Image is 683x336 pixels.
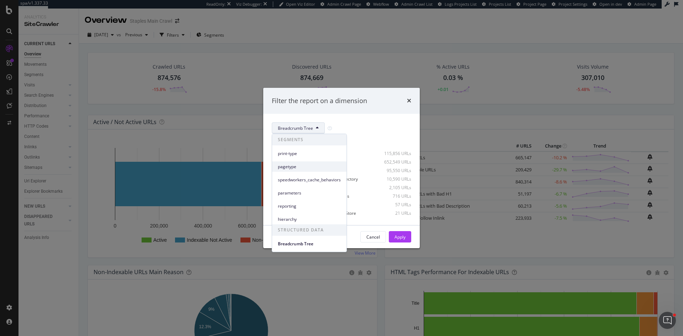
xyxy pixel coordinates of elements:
span: hierarchy [278,216,341,223]
span: parameters [278,190,341,196]
span: reporting [278,203,341,209]
div: times [407,96,411,106]
div: 57 URLs [376,202,411,208]
div: 115,856 URLs [376,150,411,156]
div: 10,590 URLs [376,176,411,182]
span: pagetype [278,164,341,170]
div: 21 URLs [376,210,411,216]
div: 2,105 URLs [376,185,411,191]
span: Breadcrumb Tree [278,241,341,247]
span: print-type [278,150,341,157]
div: Apply [395,234,406,240]
div: 716 URLs [376,193,411,199]
button: Breadcrumb Tree [272,122,325,134]
iframe: Intercom live chat [659,312,676,329]
div: 95,550 URLs [376,167,411,174]
button: Cancel [360,231,386,242]
span: SEGMENTS [272,134,346,145]
button: Apply [389,231,411,242]
div: Cancel [366,234,380,240]
div: modal [263,88,420,249]
span: Breadcrumb Tree [278,125,313,131]
div: Filter the report on a dimension [272,96,367,106]
span: STRUCTURED DATA [272,224,346,236]
div: 652,549 URLs [376,159,411,165]
span: speedworkers_cache_behaviors [278,177,341,183]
